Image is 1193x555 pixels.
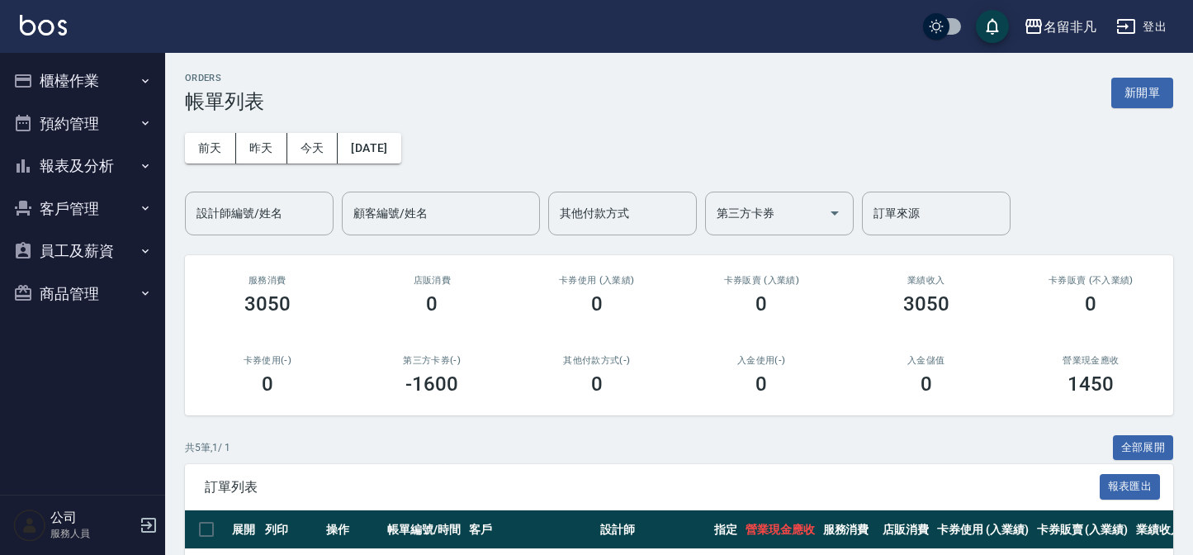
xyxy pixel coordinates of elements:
[1017,10,1103,44] button: 名留非凡
[976,10,1009,43] button: save
[1033,510,1133,549] th: 卡券販賣 (入業績)
[878,510,933,549] th: 店販消費
[205,355,330,366] h2: 卡券使用(-)
[322,510,383,549] th: 操作
[13,509,46,542] img: Person
[7,102,159,145] button: 預約管理
[261,510,322,549] th: 列印
[1100,478,1161,494] a: 報表匯出
[591,372,603,396] h3: 0
[1111,84,1173,100] a: 新開單
[921,372,932,396] h3: 0
[465,510,596,549] th: 客戶
[755,292,767,315] h3: 0
[1100,474,1161,500] button: 報表匯出
[819,510,879,549] th: 服務消費
[20,15,67,36] img: Logo
[426,292,438,315] h3: 0
[710,510,741,549] th: 指定
[741,510,819,549] th: 營業現金應收
[370,355,495,366] h2: 第三方卡券(-)
[287,133,338,164] button: 今天
[236,133,287,164] button: 昨天
[185,90,264,113] h3: 帳單列表
[338,133,400,164] button: [DATE]
[7,59,159,102] button: 櫃檯作業
[755,372,767,396] h3: 0
[185,73,264,83] h2: ORDERS
[205,275,330,286] h3: 服務消費
[7,230,159,273] button: 員工及薪資
[821,200,848,226] button: Open
[1085,292,1096,315] h3: 0
[205,479,1100,496] span: 訂單列表
[405,372,458,396] h3: -1600
[383,510,465,549] th: 帳單編號/時間
[864,355,989,366] h2: 入金儲值
[1044,17,1096,37] div: 名留非凡
[185,133,236,164] button: 前天
[534,355,660,366] h2: 其他付款方式(-)
[699,355,825,366] h2: 入金使用(-)
[534,275,660,286] h2: 卡券使用 (入業績)
[50,526,135,541] p: 服務人員
[185,440,230,455] p: 共 5 筆, 1 / 1
[591,292,603,315] h3: 0
[903,292,949,315] h3: 3050
[50,510,135,526] h5: 公司
[228,510,261,549] th: 展開
[7,273,159,315] button: 商品管理
[699,275,825,286] h2: 卡券販賣 (入業績)
[864,275,989,286] h2: 業績收入
[1132,510,1186,549] th: 業績收入
[933,510,1033,549] th: 卡券使用 (入業績)
[370,275,495,286] h2: 店販消費
[244,292,291,315] h3: 3050
[596,510,710,549] th: 設計師
[1110,12,1173,42] button: 登出
[262,372,273,396] h3: 0
[1029,275,1154,286] h2: 卡券販賣 (不入業績)
[1029,355,1154,366] h2: 營業現金應收
[1068,372,1114,396] h3: 1450
[7,145,159,187] button: 報表及分析
[1111,78,1173,108] button: 新開單
[1113,435,1174,461] button: 全部展開
[7,187,159,230] button: 客戶管理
